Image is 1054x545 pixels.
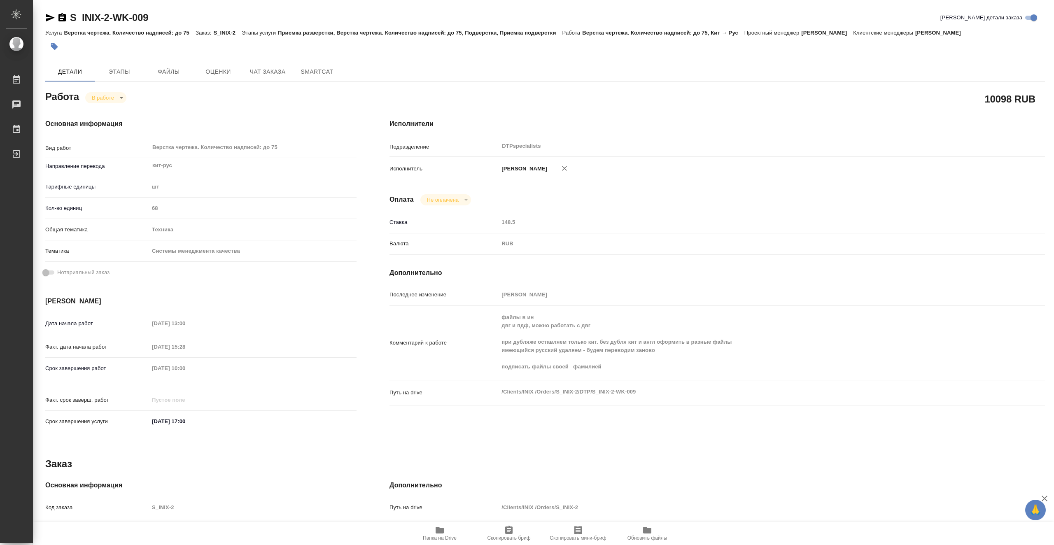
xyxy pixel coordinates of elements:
[389,480,1045,490] h4: Дополнительно
[582,30,744,36] p: Верстка чертежа. Количество надписей: до 75, Кит → Рус
[149,180,357,194] div: шт
[45,396,149,404] p: Факт. срок заверш. работ
[45,457,72,470] h2: Заказ
[149,67,189,77] span: Файлы
[420,194,471,205] div: В работе
[389,503,499,512] p: Путь на drive
[213,30,242,36] p: S_INIX-2
[45,144,149,152] p: Вид работ
[487,535,530,541] span: Скопировать бриф
[149,501,357,513] input: Пустое поле
[389,143,499,151] p: Подразделение
[474,522,543,545] button: Скопировать бриф
[278,30,562,36] p: Приемка разверстки, Верстка чертежа. Количество надписей: до 75, Подверстка, Приемка подверстки
[149,415,221,427] input: ✎ Введи что-нибудь
[149,244,357,258] div: Системы менеджмента качества
[389,339,499,347] p: Комментарий к работе
[149,223,357,237] div: Техника
[45,30,64,36] p: Услуга
[45,37,63,56] button: Добавить тэг
[499,385,990,399] textarea: /Clients/INIX /Orders/S_INIX-2/DTP/S_INIX-2-WK-009
[242,30,278,36] p: Этапы услуги
[550,535,606,541] span: Скопировать мини-бриф
[64,30,196,36] p: Верстка чертежа. Количество надписей: до 75
[45,162,149,170] p: Направление перевода
[499,237,990,251] div: RUB
[45,296,357,306] h4: [PERSON_NAME]
[57,268,110,277] span: Нотариальный заказ
[149,202,357,214] input: Пустое поле
[389,389,499,397] p: Путь на drive
[149,317,221,329] input: Пустое поле
[85,92,126,103] div: В работе
[499,501,990,513] input: Пустое поле
[45,89,79,103] h2: Работа
[45,343,149,351] p: Факт. дата начала работ
[405,522,474,545] button: Папка на Drive
[198,67,238,77] span: Оценки
[70,12,148,23] a: S_INIX-2-WK-009
[45,503,149,512] p: Код заказа
[248,67,287,77] span: Чат заказа
[499,289,990,300] input: Пустое поле
[297,67,337,77] span: SmartCat
[424,196,461,203] button: Не оплачена
[50,67,90,77] span: Детали
[45,119,357,129] h4: Основная информация
[543,522,613,545] button: Скопировать мини-бриф
[389,291,499,299] p: Последнее изменение
[149,362,221,374] input: Пустое поле
[1028,501,1042,519] span: 🙏
[389,268,1045,278] h4: Дополнительно
[389,218,499,226] p: Ставка
[389,165,499,173] p: Исполнитель
[100,67,139,77] span: Этапы
[45,319,149,328] p: Дата начала работ
[801,30,853,36] p: [PERSON_NAME]
[562,30,583,36] p: Работа
[89,94,117,101] button: В работе
[57,13,67,23] button: Скопировать ссылку
[45,417,149,426] p: Срок завершения услуги
[45,13,55,23] button: Скопировать ссылку для ЯМессенджера
[389,240,499,248] p: Валюта
[45,226,149,234] p: Общая тематика
[389,119,1045,129] h4: Исполнители
[984,92,1035,106] h2: 10098 RUB
[853,30,915,36] p: Клиентские менеджеры
[45,247,149,255] p: Тематика
[915,30,967,36] p: [PERSON_NAME]
[45,364,149,373] p: Срок завершения работ
[1025,500,1046,520] button: 🙏
[196,30,213,36] p: Заказ:
[149,341,221,353] input: Пустое поле
[555,159,574,177] button: Удалить исполнителя
[940,14,1022,22] span: [PERSON_NAME] детали заказа
[499,165,547,173] p: [PERSON_NAME]
[423,535,457,541] span: Папка на Drive
[613,522,682,545] button: Обновить файлы
[744,30,801,36] p: Проектный менеджер
[149,394,221,406] input: Пустое поле
[499,216,990,228] input: Пустое поле
[45,480,357,490] h4: Основная информация
[45,183,149,191] p: Тарифные единицы
[627,535,667,541] span: Обновить файлы
[45,204,149,212] p: Кол-во единиц
[389,195,414,205] h4: Оплата
[499,310,990,374] textarea: файлы в ин двг и пдф, можно работать с двг при дубляже оставляем только кит. без дубля кит и англ...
